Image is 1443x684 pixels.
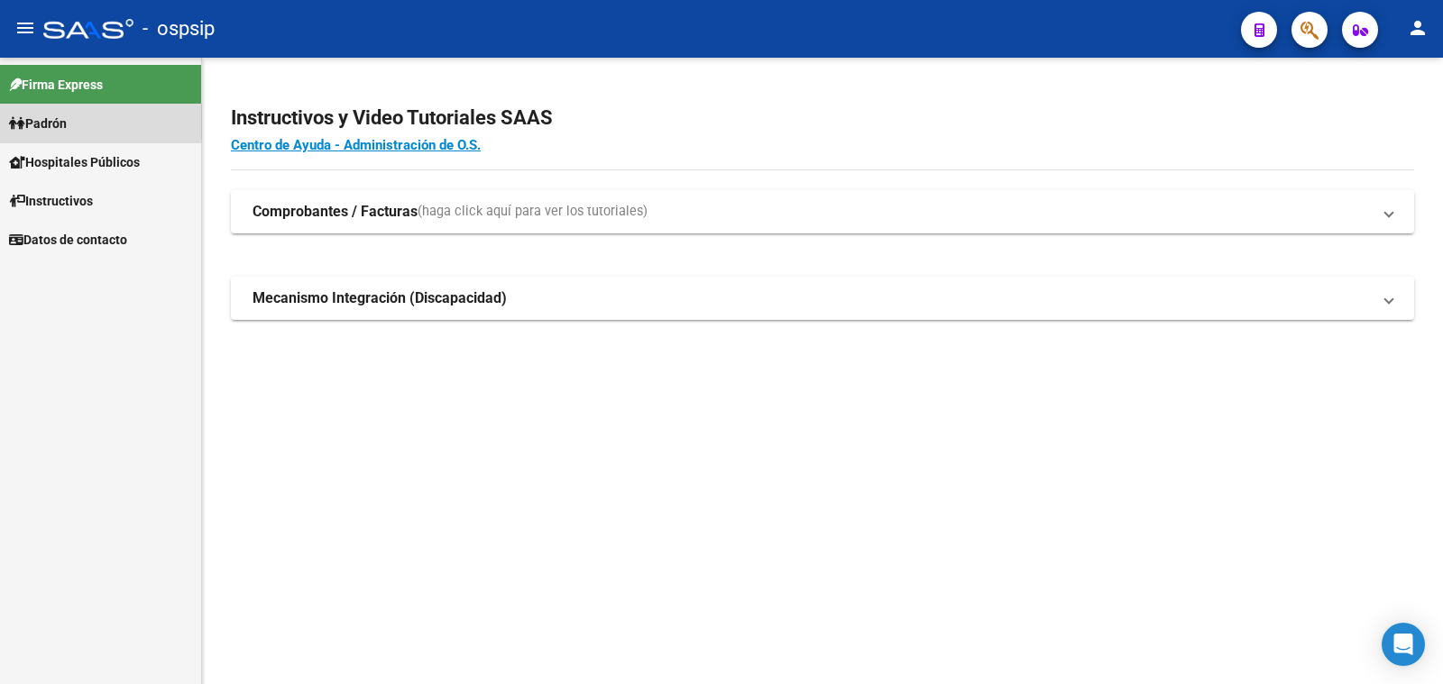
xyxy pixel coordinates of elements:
strong: Mecanismo Integración (Discapacidad) [253,288,507,308]
mat-icon: menu [14,17,36,39]
span: Padrón [9,114,67,133]
span: (haga click aquí para ver los tutoriales) [418,202,648,222]
strong: Comprobantes / Facturas [253,202,418,222]
mat-expansion-panel-header: Comprobantes / Facturas(haga click aquí para ver los tutoriales) [231,190,1414,233]
span: - ospsip [142,9,215,49]
mat-expansion-panel-header: Mecanismo Integración (Discapacidad) [231,277,1414,320]
h2: Instructivos y Video Tutoriales SAAS [231,101,1414,135]
span: Instructivos [9,191,93,211]
span: Datos de contacto [9,230,127,250]
a: Centro de Ayuda - Administración de O.S. [231,137,481,153]
span: Hospitales Públicos [9,152,140,172]
mat-icon: person [1407,17,1429,39]
div: Open Intercom Messenger [1382,623,1425,666]
span: Firma Express [9,75,103,95]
